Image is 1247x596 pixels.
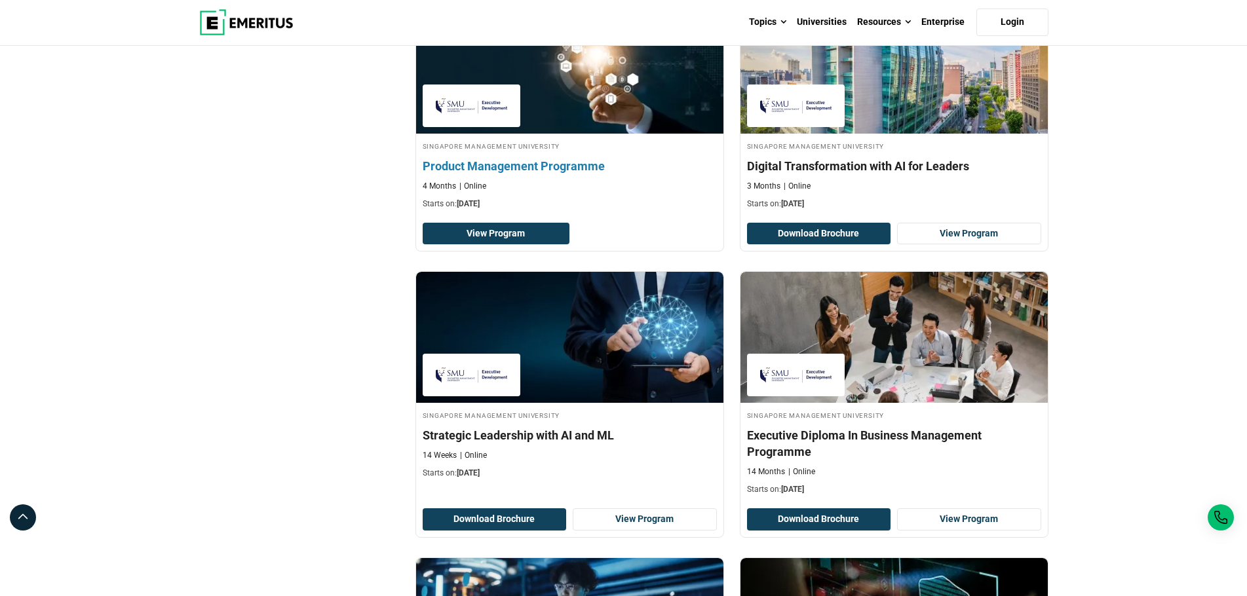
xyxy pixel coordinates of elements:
h4: Strategic Leadership with AI and ML [423,427,717,443]
p: 3 Months [747,181,780,192]
h4: Digital Transformation with AI for Leaders [747,158,1041,174]
p: 14 Months [747,466,785,477]
p: Starts on: [423,468,717,479]
img: Singapore Management University [429,91,514,121]
p: 14 Weeks [423,450,457,461]
a: Business Management Course by Singapore Management University - November 7, 2025 Singapore Manage... [740,272,1048,502]
span: [DATE] [781,199,804,208]
button: Download Brochure [747,508,891,531]
p: Online [459,181,486,192]
img: Singapore Management University [754,360,839,390]
a: Login [976,9,1048,36]
a: View Program [897,508,1041,531]
p: Starts on: [747,484,1041,495]
img: Digital Transformation with AI for Leaders | Online Digital Course [740,3,1048,134]
h4: Product Management Programme [423,158,717,174]
h4: Singapore Management University [747,409,1041,420]
a: Product Design and Innovation Course by Singapore Management University - September 30, 2025 Sing... [416,3,723,216]
p: 4 Months [423,181,456,192]
p: Starts on: [747,198,1041,210]
img: Singapore Management University [754,91,839,121]
span: [DATE] [457,468,480,477]
h4: Executive Diploma In Business Management Programme [747,427,1041,460]
h4: Singapore Management University [423,409,717,420]
span: [DATE] [457,199,480,208]
button: Download Brochure [423,508,567,531]
a: View Program [573,508,717,531]
h4: Singapore Management University [423,140,717,151]
img: Singapore Management University [429,360,514,390]
p: Online [460,450,487,461]
span: [DATE] [781,485,804,494]
a: Digital Course by Singapore Management University - September 30, 2025 Singapore Management Unive... [740,3,1048,216]
img: Executive Diploma In Business Management Programme | Online Business Management Course [740,272,1048,403]
p: Online [784,181,811,192]
a: Leadership Course by Singapore Management University - September 30, 2025 Singapore Management Un... [416,272,723,485]
h4: Singapore Management University [747,140,1041,151]
img: Strategic Leadership with AI and ML | Online Leadership Course [416,272,723,403]
p: Starts on: [423,198,717,210]
a: View Program [897,223,1041,245]
a: View Program [423,223,570,245]
p: Online [788,466,815,477]
button: Download Brochure [747,223,891,245]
